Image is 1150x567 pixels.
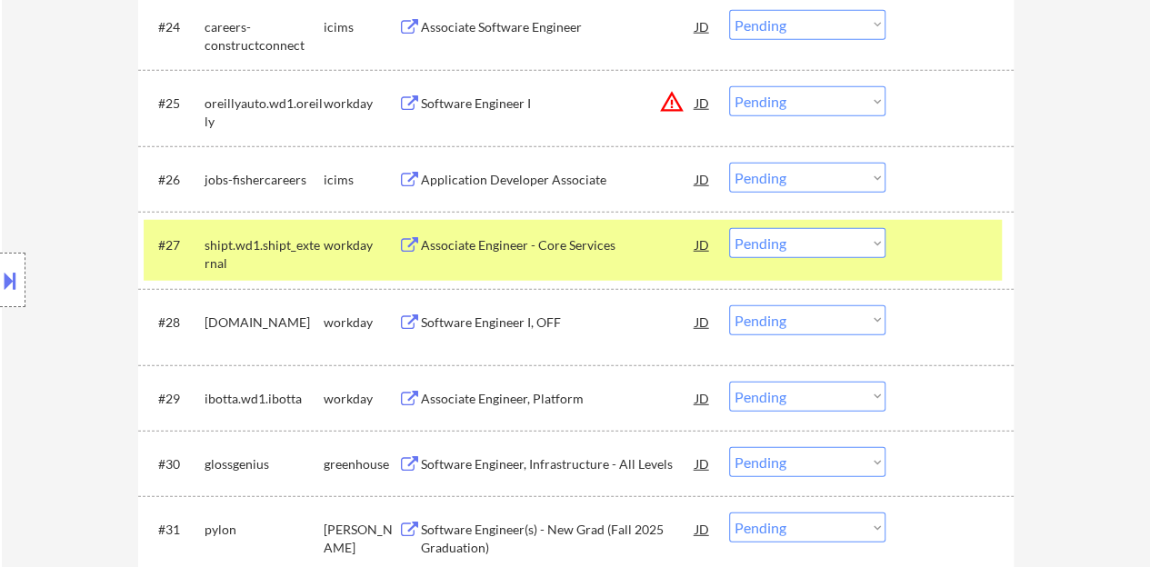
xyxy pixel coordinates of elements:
div: JD [694,512,712,545]
div: icims [324,18,398,36]
div: icims [324,171,398,189]
div: JD [694,10,712,43]
div: JD [694,382,712,414]
div: Software Engineer(s) - New Grad (Fall 2025 Graduation) [421,521,695,556]
div: Software Engineer I [421,94,695,113]
div: JD [694,86,712,119]
div: #24 [158,18,190,36]
div: #31 [158,521,190,539]
div: JD [694,447,712,480]
div: JD [694,305,712,338]
div: Associate Engineer - Core Services [421,236,695,254]
div: Application Developer Associate [421,171,695,189]
div: workday [324,236,398,254]
div: careers-constructconnect [205,18,324,54]
button: warning_amber [659,89,685,114]
div: Software Engineer, Infrastructure - All Levels [421,455,695,473]
div: Software Engineer I, OFF [421,313,695,332]
div: glossgenius [205,455,324,473]
div: workday [324,313,398,332]
div: [PERSON_NAME] [324,521,398,556]
div: JD [694,163,712,195]
div: workday [324,390,398,408]
div: pylon [205,521,324,539]
div: workday [324,94,398,113]
div: oreillyauto.wd1.oreilly [205,94,324,130]
div: JD [694,228,712,261]
div: Associate Engineer, Platform [421,390,695,408]
div: #30 [158,455,190,473]
div: #25 [158,94,190,113]
div: Associate Software Engineer [421,18,695,36]
div: greenhouse [324,455,398,473]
